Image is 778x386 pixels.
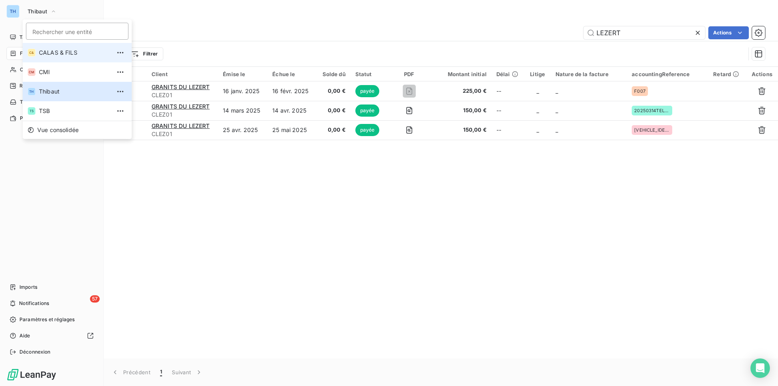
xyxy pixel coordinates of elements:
[556,126,558,133] span: _
[713,71,741,77] div: Retard
[355,124,380,136] span: payée
[90,295,100,303] span: 57
[6,313,97,326] a: Paramètres et réglages
[556,87,558,94] span: _
[435,71,487,77] div: Montant initial
[321,71,346,77] div: Solde dû
[28,107,36,115] div: TS
[20,66,36,73] span: Clients
[19,316,75,323] span: Paramètres et réglages
[6,281,97,294] a: Imports
[6,5,19,18] div: TH
[39,49,111,57] span: CALAS & FILS
[355,85,380,97] span: payée
[19,34,57,41] span: Tableau de bord
[6,31,97,44] a: Tableau de bord
[355,104,380,117] span: payée
[492,101,525,120] td: --
[155,364,167,381] button: 1
[28,8,47,15] span: Thibaut
[355,71,384,77] div: Statut
[167,364,208,381] button: Suivant
[267,101,316,120] td: 14 avr. 2025
[28,87,36,96] div: TH
[152,91,213,99] span: CLEZ01
[6,112,97,125] a: Paiements
[218,81,267,101] td: 16 janv. 2025
[634,128,670,132] span: [VEHICLE_IDENTIFICATION_NUMBER]
[321,107,346,115] span: 0,00 €
[492,81,525,101] td: --
[267,120,316,140] td: 25 mai 2025
[126,47,163,60] button: Filtrer
[536,87,539,94] span: _
[321,87,346,95] span: 0,00 €
[751,71,773,77] div: Actions
[39,87,111,96] span: Thibaut
[106,364,155,381] button: Précédent
[536,126,539,133] span: _
[6,47,97,60] a: Factures
[321,126,346,134] span: 0,00 €
[6,329,97,342] a: Aide
[536,107,539,114] span: _
[152,71,213,77] div: Client
[19,284,37,291] span: Imports
[393,71,425,77] div: PDF
[6,63,97,76] a: Clients
[152,130,213,138] span: CLEZ01
[6,79,97,92] a: 17Relances
[583,26,705,39] input: Rechercher
[152,122,210,129] span: GRANITS DU LEZERT
[708,26,749,39] button: Actions
[492,120,525,140] td: --
[223,71,263,77] div: Émise le
[530,71,546,77] div: Litige
[272,71,311,77] div: Échue le
[19,82,41,90] span: Relances
[20,98,37,106] span: Tâches
[20,50,41,57] span: Factures
[37,126,79,134] span: Vue consolidée
[152,103,210,110] span: GRANITS DU LEZERT
[39,68,111,76] span: CMI
[160,368,162,376] span: 1
[152,83,210,90] span: GRANITS DU LEZERT
[19,332,30,339] span: Aide
[26,23,128,40] input: placeholder
[634,108,670,113] span: 20250314TELAC
[634,89,645,94] span: F007
[19,300,49,307] span: Notifications
[750,358,770,378] div: Open Intercom Messenger
[28,49,36,57] div: C&
[39,107,111,115] span: TSB
[19,348,51,356] span: Déconnexion
[435,126,487,134] span: 150,00 €
[556,71,622,77] div: Nature de la facture
[152,111,213,119] span: CLEZ01
[632,71,703,77] div: accountingReference
[556,107,558,114] span: _
[435,87,487,95] span: 225,00 €
[435,107,487,115] span: 150,00 €
[267,81,316,101] td: 16 févr. 2025
[218,120,267,140] td: 25 avr. 2025
[6,368,57,381] img: Logo LeanPay
[28,68,36,76] div: CM
[496,71,520,77] div: Délai
[6,96,97,109] a: 1Tâches
[20,115,45,122] span: Paiements
[218,101,267,120] td: 14 mars 2025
